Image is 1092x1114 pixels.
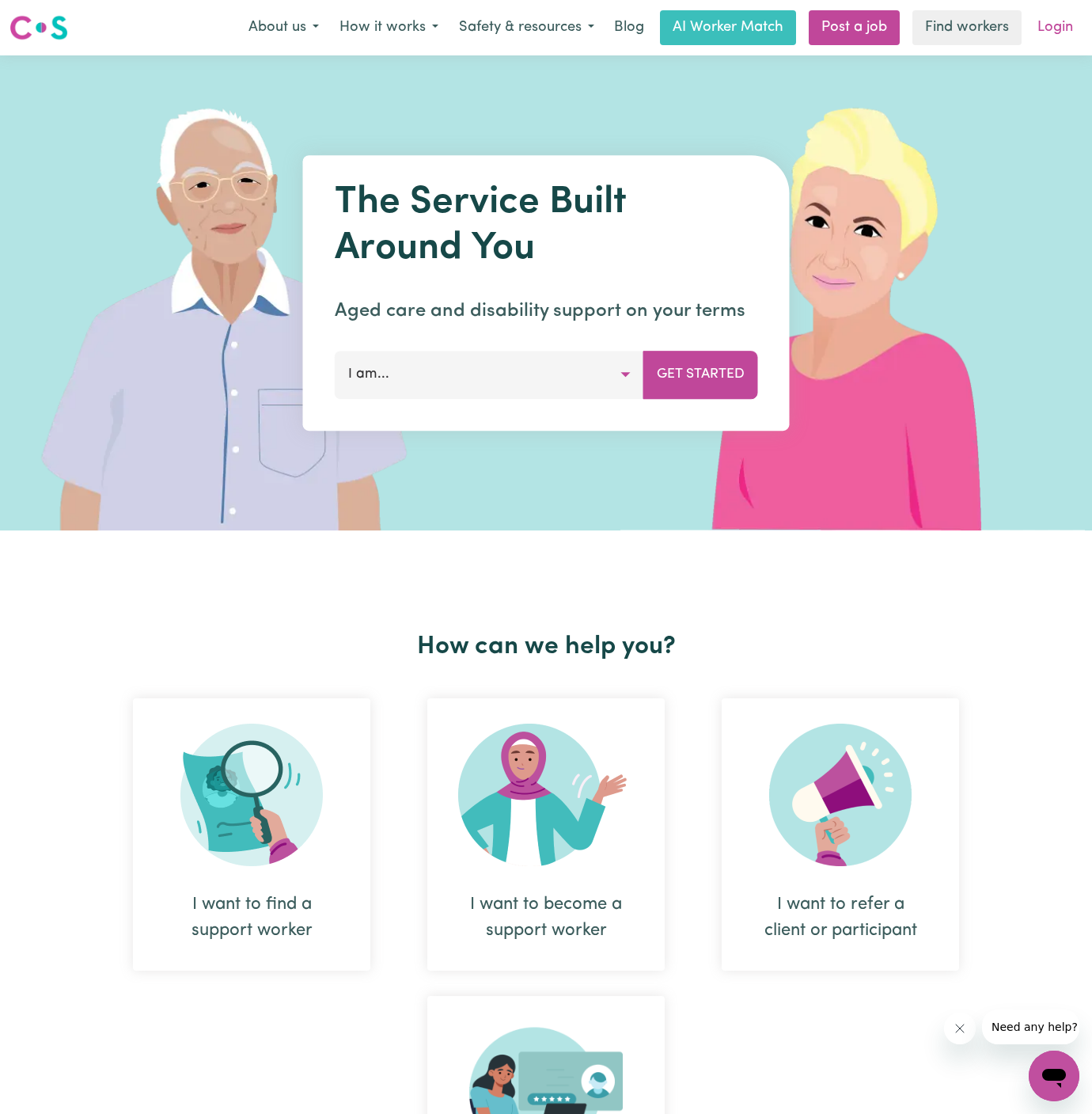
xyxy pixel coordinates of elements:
[465,892,627,944] div: I want to become a support worker
[912,10,1022,45] a: Find workers
[329,11,449,44] button: How it works
[335,297,758,325] p: Aged care and disability support on your terms
[982,1009,1079,1044] iframe: Message from company
[643,351,758,398] button: Get Started
[769,724,912,866] img: Refer
[9,13,68,42] img: Careseekers logo
[335,351,644,398] button: I am...
[9,10,68,46] a: Careseekers logo
[180,724,323,866] img: Search
[458,724,634,866] img: Become Worker
[605,10,654,45] a: Blog
[133,698,370,971] div: I want to find a support worker
[335,181,758,272] h1: The Service Built Around You
[1029,1051,1079,1101] iframe: Button to launch messaging window
[760,892,921,944] div: I want to refer a client or participant
[660,10,796,45] a: AI Worker Match
[427,698,665,971] div: I want to become a support worker
[1028,10,1083,45] a: Login
[238,11,329,44] button: About us
[722,698,959,971] div: I want to refer a client or participant
[809,10,900,45] a: Post a job
[171,892,332,944] div: I want to find a support worker
[104,632,988,662] h2: How can we help you?
[449,11,605,44] button: Safety & resources
[944,1013,976,1044] iframe: Close message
